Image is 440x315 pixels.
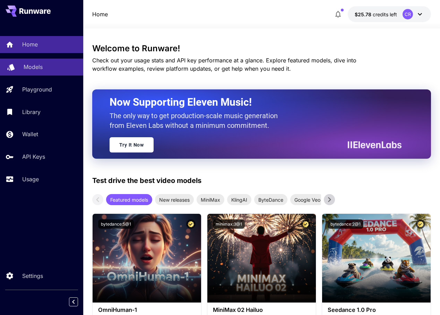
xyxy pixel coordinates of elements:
[92,10,108,18] a: Home
[301,219,310,229] button: Certified Model – Vetted for best performance and includes a commercial license.
[213,219,245,229] button: minimax:3@1
[74,296,83,308] div: Collapse sidebar
[22,152,45,161] p: API Keys
[69,297,78,306] button: Collapse sidebar
[22,85,52,94] p: Playground
[98,219,134,229] button: bytedance:5@1
[22,175,39,183] p: Usage
[207,214,316,303] img: alt
[290,196,325,203] span: Google Veo
[98,307,196,313] h3: OmniHuman‑1
[92,175,201,186] p: Test drive the best video models
[328,307,425,313] h3: Seedance 1.0 Pro
[348,6,431,22] button: $25.78367CR
[22,272,43,280] p: Settings
[355,11,373,17] span: $25.78
[92,57,356,72] span: Check out your usage stats and API key performance at a glance. Explore featured models, dive int...
[355,11,397,18] div: $25.78367
[290,194,325,205] div: Google Veo
[155,194,194,205] div: New releases
[416,219,425,229] button: Certified Model – Vetted for best performance and includes a commercial license.
[24,63,43,71] p: Models
[213,307,310,313] h3: MiniMax 02 Hailuo
[403,9,413,19] div: CR
[22,108,41,116] p: Library
[227,196,251,203] span: KlingAI
[106,194,152,205] div: Featured models
[93,214,201,303] img: alt
[197,194,224,205] div: MiniMax
[186,219,196,229] button: Certified Model – Vetted for best performance and includes a commercial license.
[22,40,38,49] p: Home
[322,214,431,303] img: alt
[227,194,251,205] div: KlingAI
[110,96,397,109] h2: Now Supporting Eleven Music!
[106,196,152,203] span: Featured models
[110,111,283,130] p: The only way to get production-scale music generation from Eleven Labs without a minimum commitment.
[197,196,224,203] span: MiniMax
[254,196,287,203] span: ByteDance
[92,44,431,53] h3: Welcome to Runware!
[254,194,287,205] div: ByteDance
[373,11,397,17] span: credits left
[22,130,38,138] p: Wallet
[110,137,154,152] a: Try It Now
[92,10,108,18] nav: breadcrumb
[328,219,363,229] button: bytedance:2@1
[155,196,194,203] span: New releases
